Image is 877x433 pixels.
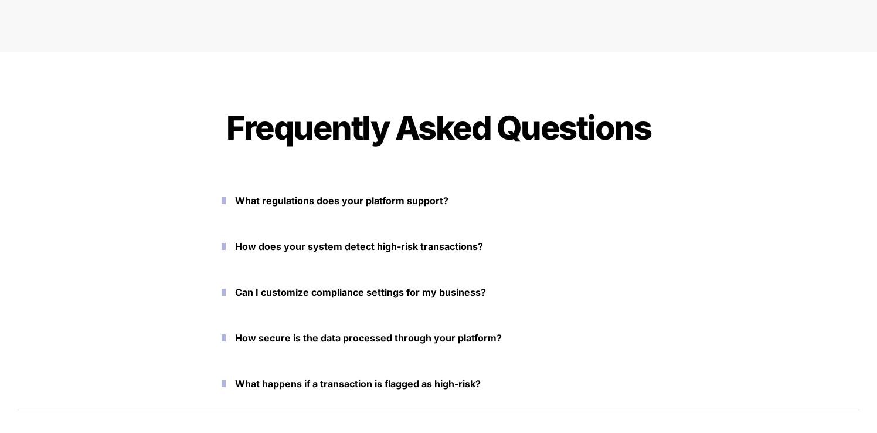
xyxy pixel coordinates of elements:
strong: Can I customize compliance settings for my business? [235,286,486,298]
button: What regulations does your platform support? [204,182,673,219]
button: Can I customize compliance settings for my business? [204,274,673,310]
strong: What happens if a transaction is flagged as high-risk? [235,378,481,390]
strong: How does your system detect high-risk transactions? [235,241,483,252]
span: Frequently Asked Questions [226,108,651,148]
button: What happens if a transaction is flagged as high-risk? [204,366,673,402]
strong: What regulations does your platform support? [235,195,448,207]
button: How secure is the data processed through your platform? [204,320,673,356]
button: How does your system detect high-risk transactions? [204,228,673,265]
strong: How secure is the data processed through your platform? [235,332,502,344]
